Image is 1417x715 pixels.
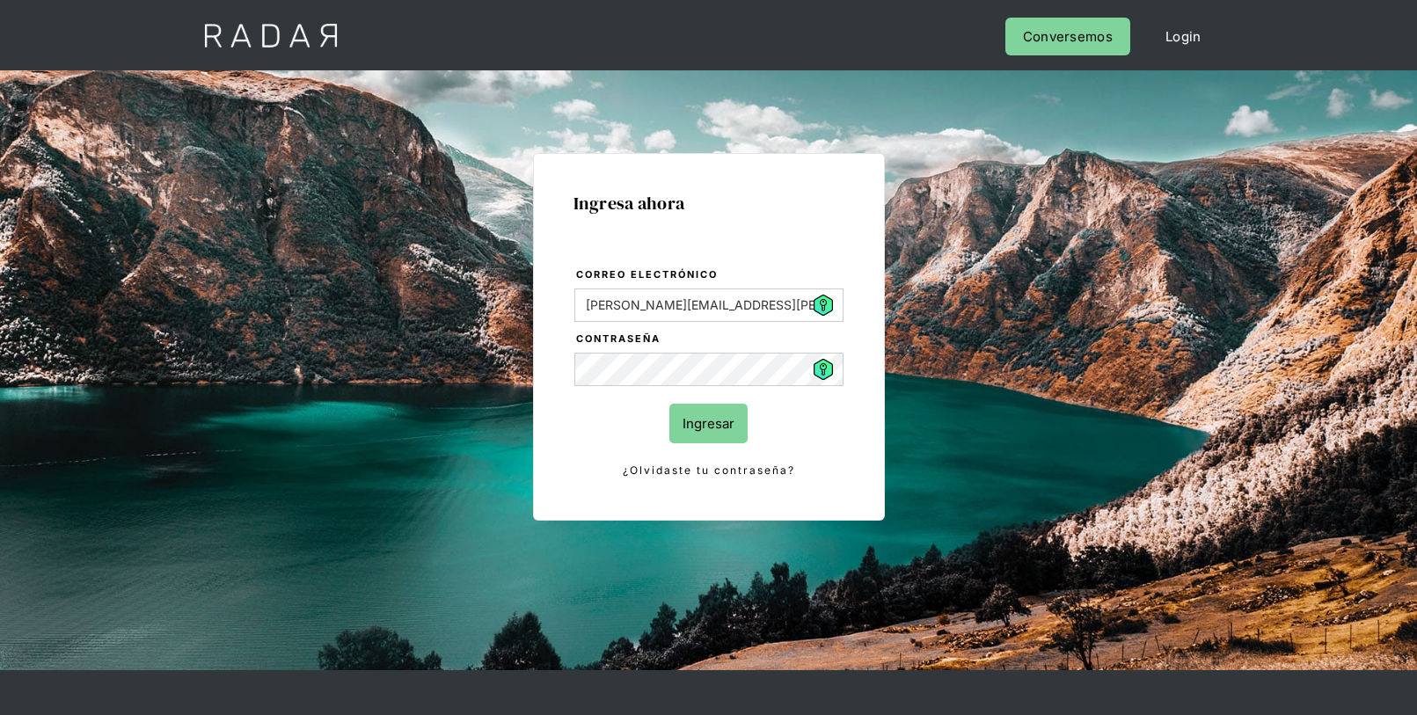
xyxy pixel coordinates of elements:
input: bruce@wayne.com [574,288,844,322]
form: Login Form [573,266,844,480]
label: Contraseña [576,331,844,348]
a: Login [1148,18,1219,55]
label: Correo electrónico [576,266,844,284]
a: Conversemos [1005,18,1130,55]
h1: Ingresa ahora [573,193,844,213]
input: Ingresar [669,404,748,443]
a: ¿Olvidaste tu contraseña? [574,461,844,480]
